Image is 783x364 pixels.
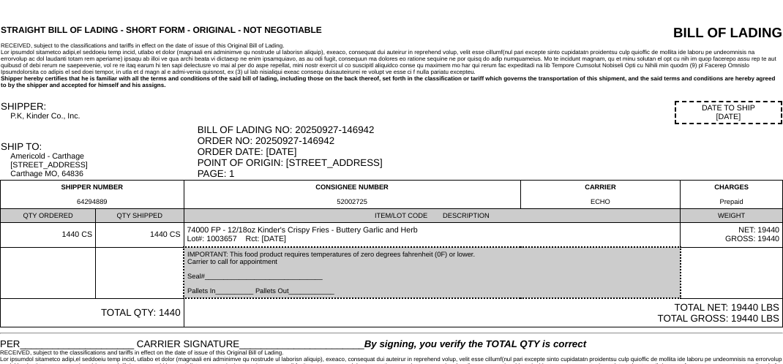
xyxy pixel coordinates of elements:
div: SHIP TO: [1,141,196,152]
td: 1440 CS [96,223,184,248]
td: QTY SHIPPED [96,209,184,223]
td: TOTAL QTY: 1440 [1,298,184,327]
div: BILL OF LADING [566,25,782,41]
div: Shipper hereby certifies that he is familiar with all the terms and conditions of the said bill o... [1,75,782,88]
span: By signing, you verify the TOTAL QTY is correct [364,338,586,349]
td: QTY ORDERED [1,209,96,223]
td: 74000 FP - 12/18oz Kinder's Crispy Fries - Buttery Garlic and Herb Lot#: 1003657 Rct: [DATE] [184,223,681,248]
div: Americold - Carthage [STREET_ADDRESS] Carthage MO, 64836 [10,152,195,178]
td: SHIPPER NUMBER [1,181,184,209]
td: ITEM/LOT CODE DESCRIPTION [184,209,681,223]
div: DATE TO SHIP [DATE] [675,101,782,124]
td: WEIGHT [681,209,783,223]
td: CARRIER [520,181,680,209]
td: CHARGES [681,181,783,209]
div: ECHO [524,198,677,205]
div: BILL OF LADING NO: 20250927-146942 ORDER NO: 20250927-146942 ORDER DATE: [DATE] POINT OF ORIGIN: ... [198,124,782,179]
div: 64294889 [4,198,181,205]
td: CONSIGNEE NUMBER [184,181,520,209]
div: P.K, Kinder Co., Inc. [10,112,195,121]
td: NET: 19440 GROSS: 19440 [681,223,783,248]
div: SHIPPER: [1,101,196,112]
td: 1440 CS [1,223,96,248]
td: IMPORTANT: This food product requires temperatures of zero degrees fahrenheit (0F) or lower. Carr... [184,247,681,298]
div: Prepaid [683,198,779,205]
div: 52002725 [187,198,517,205]
td: TOTAL NET: 19440 LBS TOTAL GROSS: 19440 LBS [184,298,782,327]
